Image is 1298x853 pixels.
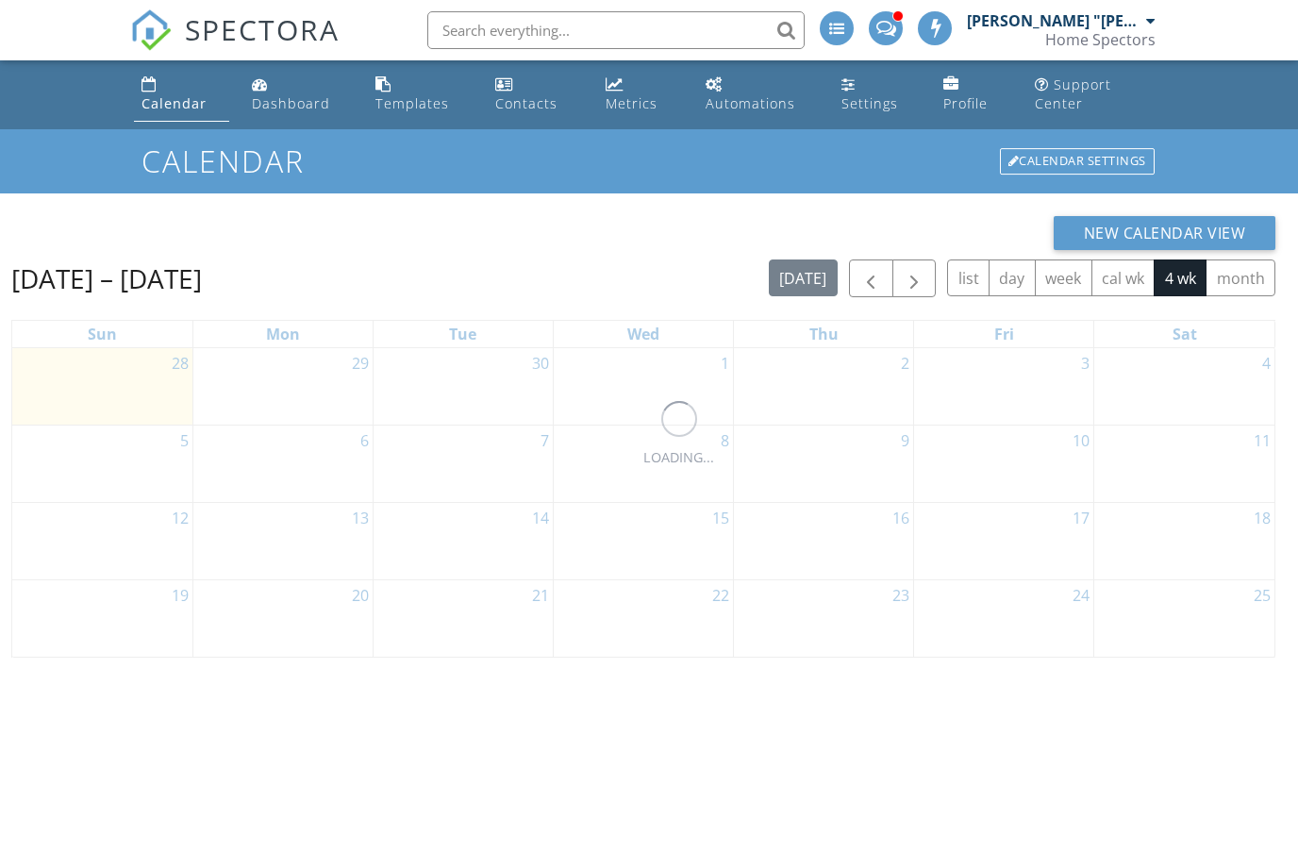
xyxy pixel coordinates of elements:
[1027,68,1165,122] a: Support Center
[643,447,714,468] div: LOADING...
[1094,580,1274,658] td: Go to October 25, 2025
[1258,348,1274,378] a: Go to October 4, 2025
[806,321,842,347] a: Thursday
[375,94,449,112] div: Templates
[528,348,553,378] a: Go to September 30, 2025
[168,580,192,610] a: Go to October 19, 2025
[892,259,937,298] button: Next
[734,348,914,426] td: Go to October 2, 2025
[990,321,1018,347] a: Friday
[1035,75,1111,112] div: Support Center
[1250,503,1274,533] a: Go to October 18, 2025
[185,9,340,49] span: SPECTORA
[769,259,838,296] button: [DATE]
[130,9,172,51] img: The Best Home Inspection Software - Spectora
[553,503,733,580] td: Go to October 15, 2025
[373,580,553,658] td: Go to October 21, 2025
[841,94,898,112] div: Settings
[488,68,583,122] a: Contacts
[553,348,733,426] td: Go to October 1, 2025
[1000,148,1155,175] div: Calendar Settings
[12,426,192,503] td: Go to October 5, 2025
[1077,348,1093,378] a: Go to October 3, 2025
[989,259,1036,296] button: day
[967,11,1141,30] div: [PERSON_NAME] "[PERSON_NAME]" [PERSON_NAME]
[598,68,684,122] a: Metrics
[168,348,192,378] a: Go to September 28, 2025
[528,503,553,533] a: Go to October 14, 2025
[606,94,657,112] div: Metrics
[914,580,1094,658] td: Go to October 24, 2025
[11,259,202,297] h2: [DATE] – [DATE]
[936,68,1012,122] a: Company Profile
[373,348,553,426] td: Go to September 30, 2025
[708,580,733,610] a: Go to October 22, 2025
[889,580,913,610] a: Go to October 23, 2025
[1045,30,1156,49] div: Home Spectors
[1094,348,1274,426] td: Go to October 4, 2025
[998,146,1157,176] a: Calendar Settings
[134,68,229,122] a: Calendar
[348,348,373,378] a: Go to September 29, 2025
[947,259,990,296] button: list
[176,426,192,456] a: Go to October 5, 2025
[943,94,988,112] div: Profile
[553,426,733,503] td: Go to October 8, 2025
[244,68,353,122] a: Dashboard
[192,580,373,658] td: Go to October 20, 2025
[252,94,330,112] div: Dashboard
[889,503,913,533] a: Go to October 16, 2025
[192,426,373,503] td: Go to October 6, 2025
[141,144,1156,177] h1: Calendar
[12,348,192,426] td: Go to September 28, 2025
[717,426,733,456] a: Go to October 8, 2025
[427,11,805,49] input: Search everything...
[897,348,913,378] a: Go to October 2, 2025
[1250,580,1274,610] a: Go to October 25, 2025
[553,580,733,658] td: Go to October 22, 2025
[914,503,1094,580] td: Go to October 17, 2025
[1169,321,1201,347] a: Saturday
[1250,426,1274,456] a: Go to October 11, 2025
[1054,216,1276,250] button: New Calendar View
[168,503,192,533] a: Go to October 12, 2025
[1069,503,1093,533] a: Go to October 17, 2025
[717,348,733,378] a: Go to October 1, 2025
[12,580,192,658] td: Go to October 19, 2025
[834,68,921,122] a: Settings
[1154,259,1206,296] button: 4 wk
[495,94,557,112] div: Contacts
[698,68,819,122] a: Automations (Advanced)
[373,426,553,503] td: Go to October 7, 2025
[706,94,795,112] div: Automations
[445,321,480,347] a: Tuesday
[624,321,663,347] a: Wednesday
[1206,259,1275,296] button: month
[1069,580,1093,610] a: Go to October 24, 2025
[84,321,121,347] a: Sunday
[141,94,207,112] div: Calendar
[262,321,304,347] a: Monday
[734,503,914,580] td: Go to October 16, 2025
[1094,503,1274,580] td: Go to October 18, 2025
[1091,259,1156,296] button: cal wk
[849,259,893,298] button: Previous
[734,426,914,503] td: Go to October 9, 2025
[348,503,373,533] a: Go to October 13, 2025
[192,348,373,426] td: Go to September 29, 2025
[914,426,1094,503] td: Go to October 10, 2025
[1094,426,1274,503] td: Go to October 11, 2025
[537,426,553,456] a: Go to October 7, 2025
[192,503,373,580] td: Go to October 13, 2025
[1035,259,1092,296] button: week
[368,68,473,122] a: Templates
[708,503,733,533] a: Go to October 15, 2025
[528,580,553,610] a: Go to October 21, 2025
[12,503,192,580] td: Go to October 12, 2025
[914,348,1094,426] td: Go to October 3, 2025
[897,426,913,456] a: Go to October 9, 2025
[734,580,914,658] td: Go to October 23, 2025
[1069,426,1093,456] a: Go to October 10, 2025
[373,503,553,580] td: Go to October 14, 2025
[130,25,340,65] a: SPECTORA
